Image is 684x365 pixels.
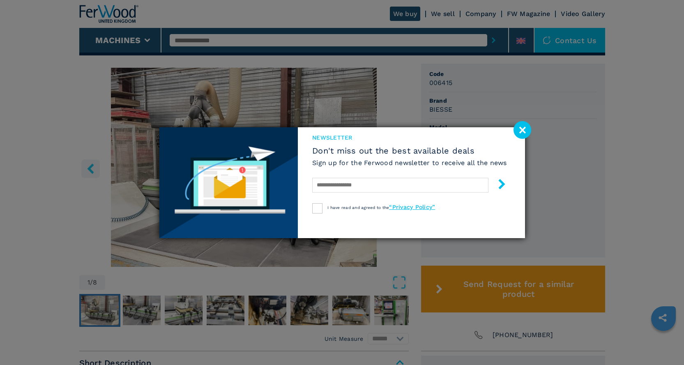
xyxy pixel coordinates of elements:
span: newsletter [312,133,507,142]
img: Newsletter image [159,127,298,238]
button: submit-button [488,176,507,195]
a: “Privacy Policy” [389,204,435,210]
span: Don't miss out the best available deals [312,146,507,156]
span: I have read and agreed to the [327,205,435,210]
h6: Sign up for the Ferwood newsletter to receive all the news [312,158,507,168]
